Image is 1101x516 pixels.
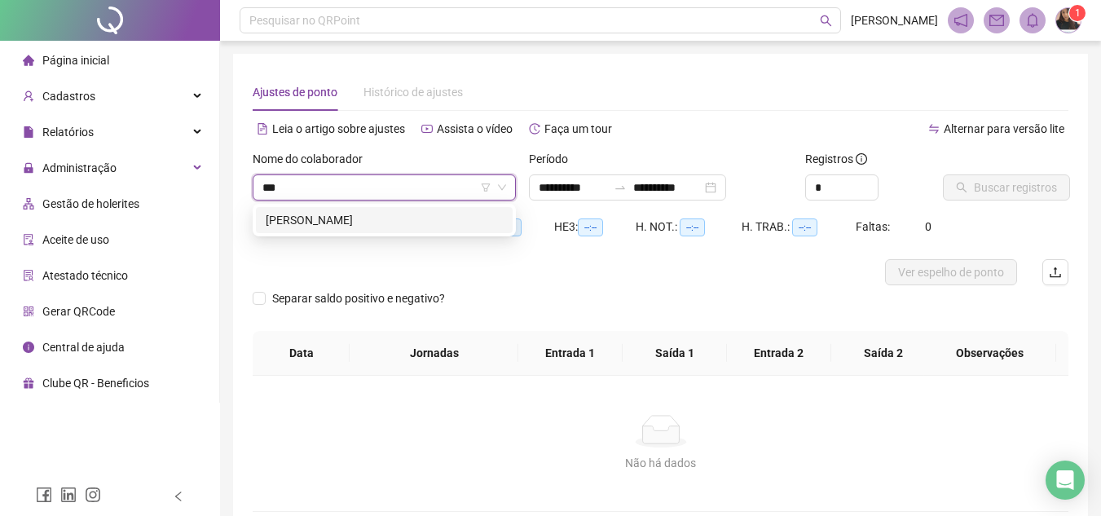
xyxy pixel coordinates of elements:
[23,306,34,317] span: qrcode
[272,122,405,135] span: Leia o artigo sobre ajustes
[820,15,832,27] span: search
[928,123,940,135] span: swap
[1069,5,1086,21] sup: Atualize o seu contato no menu Meus Dados
[266,289,451,307] span: Separar saldo positivo e negativo?
[885,259,1017,285] button: Ver espelho de ponto
[481,183,491,192] span: filter
[727,331,831,376] th: Entrada 2
[944,122,1064,135] span: Alternar para versão lite
[792,218,817,236] span: --:--
[805,150,867,168] span: Registros
[350,331,517,376] th: Jornadas
[253,150,373,168] label: Nome do colaborador
[42,54,109,67] span: Página inicial
[578,218,603,236] span: --:--
[23,55,34,66] span: home
[253,331,350,376] th: Data
[42,269,128,282] span: Atestado técnico
[23,377,34,389] span: gift
[1025,13,1040,28] span: bell
[60,487,77,503] span: linkedin
[266,211,503,229] div: [PERSON_NAME]
[856,220,892,233] span: Faltas:
[1046,461,1085,500] div: Open Intercom Messenger
[936,344,1043,362] span: Observações
[554,218,636,236] div: HE 3:
[363,86,463,99] span: Histórico de ajustes
[614,181,627,194] span: swap-right
[614,181,627,194] span: to
[953,13,968,28] span: notification
[497,183,507,192] span: down
[173,491,184,502] span: left
[272,454,1049,472] div: Não há dados
[925,220,931,233] span: 0
[42,305,115,318] span: Gerar QRCode
[42,233,109,246] span: Aceite de uso
[437,122,513,135] span: Assista o vídeo
[42,161,117,174] span: Administração
[23,126,34,138] span: file
[623,331,727,376] th: Saída 1
[923,331,1056,376] th: Observações
[989,13,1004,28] span: mail
[529,150,579,168] label: Período
[851,11,938,29] span: [PERSON_NAME]
[636,218,742,236] div: H. NOT.:
[23,90,34,102] span: user-add
[831,331,936,376] th: Saída 2
[36,487,52,503] span: facebook
[85,487,101,503] span: instagram
[23,234,34,245] span: audit
[23,342,34,353] span: info-circle
[42,126,94,139] span: Relatórios
[1075,7,1081,19] span: 1
[1049,266,1062,279] span: upload
[23,270,34,281] span: solution
[256,207,513,233] div: JOANDERSON DA SILVA ALEXANDRE
[42,377,149,390] span: Clube QR - Beneficios
[544,122,612,135] span: Faça um tour
[42,90,95,103] span: Cadastros
[856,153,867,165] span: info-circle
[42,341,125,354] span: Central de ajuda
[943,174,1070,201] button: Buscar registros
[23,162,34,174] span: lock
[518,331,623,376] th: Entrada 1
[253,86,337,99] span: Ajustes de ponto
[257,123,268,135] span: file-text
[23,198,34,209] span: apartment
[529,123,540,135] span: history
[421,123,433,135] span: youtube
[742,218,856,236] div: H. TRAB.:
[42,197,139,210] span: Gestão de holerites
[680,218,705,236] span: --:--
[1056,8,1081,33] img: 81374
